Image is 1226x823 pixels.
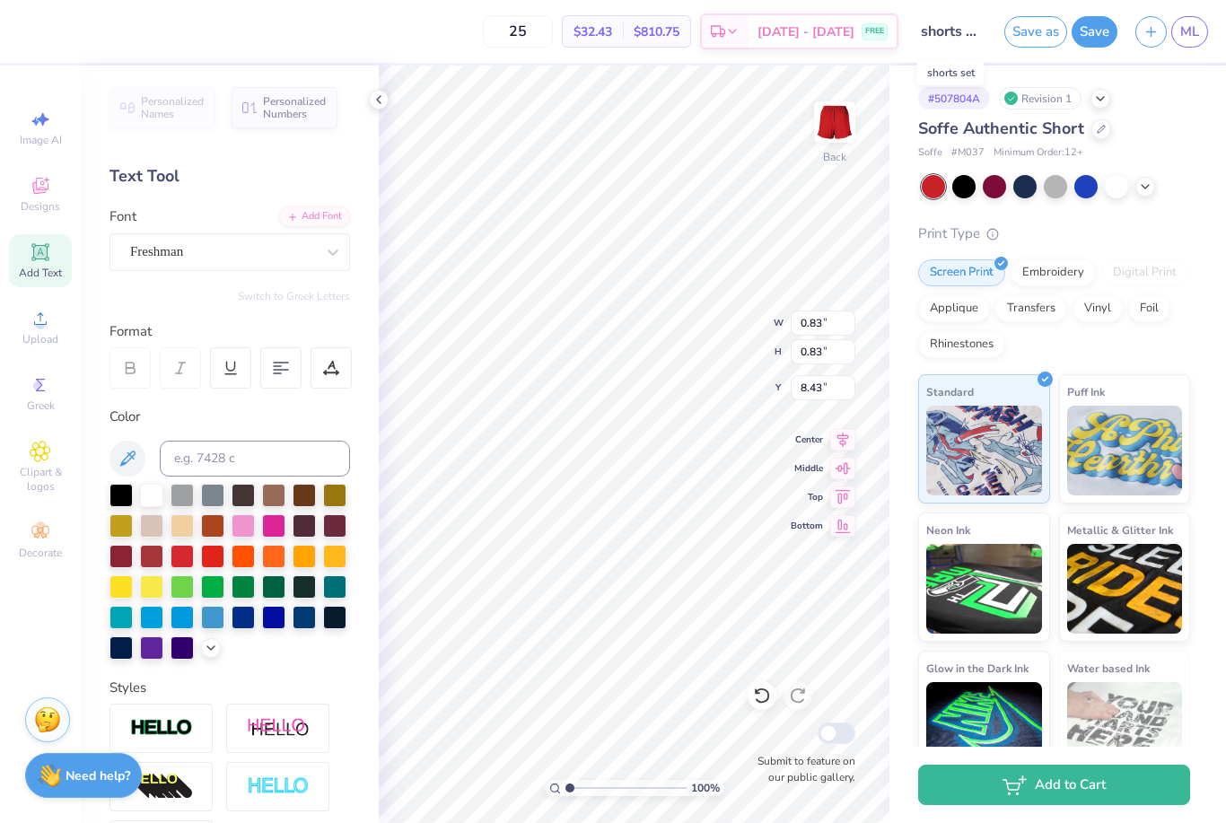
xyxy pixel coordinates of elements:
img: Negative Space [247,776,310,797]
span: Personalized Numbers [263,95,327,120]
button: Save [1072,16,1117,48]
span: Clipart & logos [9,465,72,494]
span: $810.75 [634,22,679,41]
span: Standard [926,382,974,401]
input: e.g. 7428 c [160,441,350,477]
img: Glow in the Dark Ink [926,682,1042,772]
span: Image AI [20,133,62,147]
img: 3d Illusion [130,773,193,801]
label: Font [109,206,136,227]
div: Add Font [279,206,350,227]
input: – – [483,15,553,48]
div: Embroidery [1011,259,1096,286]
span: Greek [27,398,55,413]
div: Back [823,149,846,165]
div: Rhinestones [918,331,1005,358]
span: Upload [22,332,58,346]
strong: Need help? [66,767,130,784]
div: Transfers [995,295,1067,322]
img: Puff Ink [1067,406,1183,495]
input: Untitled Design [907,13,995,49]
span: 100 % [691,780,720,796]
button: Save as [1004,16,1067,48]
span: Top [791,491,823,503]
span: Middle [791,462,823,475]
span: Water based Ink [1067,659,1150,678]
span: ML [1180,22,1199,42]
div: Revision 1 [999,87,1082,109]
button: Add to Cart [918,765,1190,805]
img: Water based Ink [1067,682,1183,772]
span: Add Text [19,266,62,280]
span: Designs [21,199,60,214]
span: Soffe [918,145,942,161]
div: Applique [918,295,990,322]
div: Styles [109,678,350,698]
img: Metallic & Glitter Ink [1067,544,1183,634]
img: Standard [926,406,1042,495]
span: Soffe Authentic Short [918,118,1084,139]
div: Color [109,407,350,427]
span: Decorate [19,546,62,560]
span: [DATE] - [DATE] [757,22,854,41]
span: Glow in the Dark Ink [926,659,1029,678]
img: Stroke [130,718,193,739]
div: Text Tool [109,164,350,188]
span: Bottom [791,520,823,532]
div: Foil [1128,295,1170,322]
span: Puff Ink [1067,382,1105,401]
div: Format [109,321,352,342]
span: $32.43 [574,22,612,41]
span: # M037 [951,145,985,161]
label: Submit to feature on our public gallery. [748,753,855,785]
div: Screen Print [918,259,1005,286]
div: Digital Print [1101,259,1188,286]
img: Shadow [247,717,310,740]
button: Switch to Greek Letters [238,289,350,303]
span: Metallic & Glitter Ink [1067,521,1173,539]
div: Vinyl [1073,295,1123,322]
span: Neon Ink [926,521,970,539]
div: Print Type [918,223,1190,244]
span: Personalized Names [141,95,205,120]
span: Minimum Order: 12 + [994,145,1083,161]
img: Neon Ink [926,544,1042,634]
img: Back [817,104,853,140]
div: # 507804A [918,87,990,109]
span: FREE [865,25,884,38]
a: ML [1171,16,1208,48]
div: shorts set [917,60,985,85]
span: Center [791,433,823,446]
